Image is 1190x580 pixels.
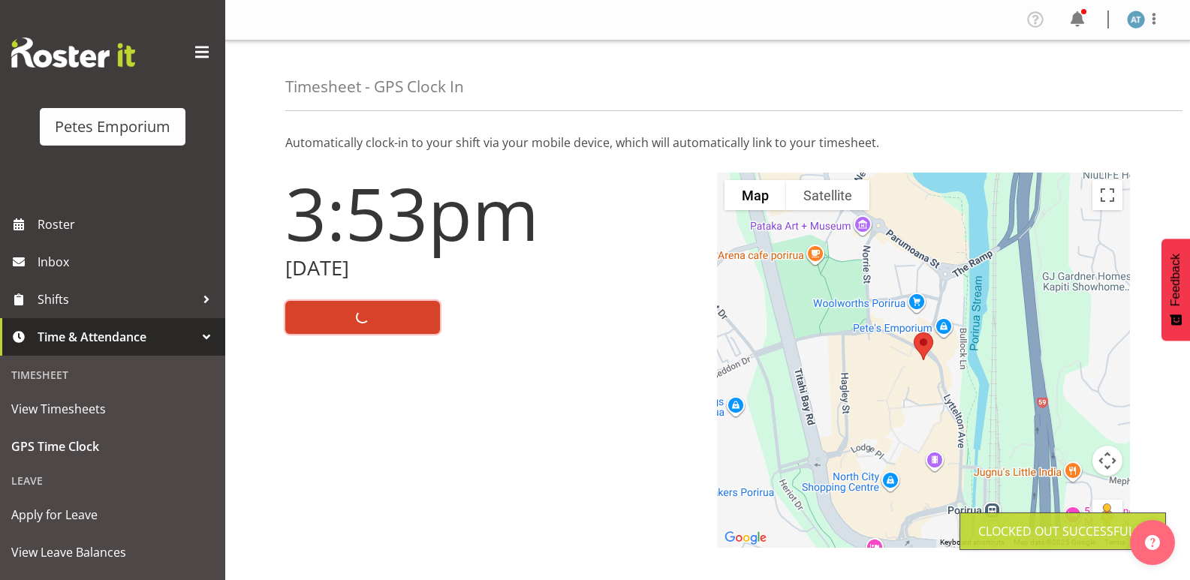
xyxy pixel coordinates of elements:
span: Feedback [1169,254,1182,306]
button: Show street map [725,180,786,210]
span: GPS Time Clock [11,435,214,458]
span: View Leave Balances [11,541,214,563]
h2: [DATE] [285,257,699,280]
img: help-xxl-2.png [1145,535,1160,550]
div: Timesheet [4,359,221,390]
button: Drag Pegman onto the map to open Street View [1092,500,1122,530]
span: Shifts [38,288,195,311]
div: Leave [4,465,221,496]
a: GPS Time Clock [4,428,221,465]
button: Keyboard shortcuts [940,537,1005,548]
span: Roster [38,213,218,236]
span: Apply for Leave [11,503,214,526]
a: View Timesheets [4,390,221,428]
h4: Timesheet - GPS Clock In [285,78,464,95]
img: Rosterit website logo [11,38,135,68]
a: Open this area in Google Maps (opens a new window) [721,528,770,548]
div: Clocked out Successfully [978,522,1147,540]
span: View Timesheets [11,398,214,420]
button: Show satellite imagery [786,180,869,210]
span: Inbox [38,251,218,273]
p: Automatically clock-in to your shift via your mobile device, which will automatically link to you... [285,134,1130,152]
img: Google [721,528,770,548]
h1: 3:53pm [285,173,699,254]
span: Time & Attendance [38,326,195,348]
button: Feedback - Show survey [1161,239,1190,341]
button: Map camera controls [1092,446,1122,476]
div: Petes Emporium [55,116,170,138]
a: View Leave Balances [4,533,221,571]
a: Apply for Leave [4,496,221,533]
button: Toggle fullscreen view [1092,180,1122,210]
img: alex-micheal-taniwha5364.jpg [1127,11,1145,29]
